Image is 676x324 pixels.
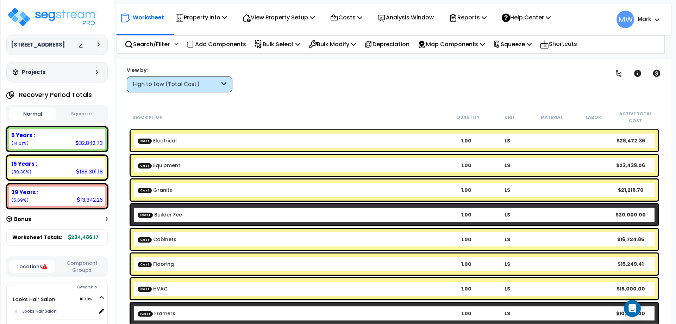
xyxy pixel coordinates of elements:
button: Component Groups [59,259,105,274]
span: Cost [138,163,152,168]
b: 5 Years : [11,132,35,139]
a: Custom Item [138,310,175,317]
a: Custom Item [138,137,177,144]
span: Cost [138,138,152,143]
div: LS [487,211,528,218]
p: Property Info [175,13,227,22]
p: Map Components [418,39,485,49]
div: LS [487,187,528,194]
div: 1.00 [446,187,487,194]
div: LS [487,137,528,144]
div: Open Intercom Messenger [624,300,641,317]
div: LS [487,261,528,268]
div: $23,439.06 [610,162,651,169]
span: ICost [138,212,153,218]
div: 1.00 [446,162,487,169]
a: Custom Item [138,162,180,169]
p: Help Center [502,13,551,22]
div: Shortcuts [536,36,581,53]
p: Add Components [187,39,246,49]
p: Bulk Select [254,39,300,49]
p: Worksheet [133,13,164,22]
div: 1.00 [446,285,487,292]
small: (80.30%) [11,169,31,175]
div: 188,301.18 [76,168,103,175]
small: (5.69%) [11,197,29,203]
button: Normal [9,108,56,120]
p: Depreciation [364,39,409,49]
p: Shortcuts [540,39,577,49]
div: 1.00 [446,211,487,218]
div: $10,000.00 [610,310,651,317]
div: Depreciation [360,36,413,53]
div: 1.00 [446,236,487,243]
span: Cost [138,286,152,292]
span: Worksheet Totals: [12,234,62,241]
p: Analysis Window [377,13,434,22]
button: Squeeze [58,108,105,120]
span: Cost [138,237,152,242]
div: Looks Hair Salon [21,307,96,316]
small: Labor [586,115,601,120]
p: Squeeze [493,39,532,49]
p: Search/Filter [125,39,170,49]
div: LS [487,285,528,292]
b: 15 Years : [11,160,37,167]
small: (14.01%) [11,140,29,146]
h3: Projects [22,69,46,76]
div: 1.00 [446,137,487,144]
b: 39 Years : [11,189,38,196]
div: View by: [127,67,232,74]
div: 1.00 [446,261,487,268]
span: ICost [138,311,153,316]
div: LS [487,162,528,169]
span: 100.0% [80,295,98,304]
div: High to Low (Total Cost) [133,80,220,88]
b: 234,486.17 [68,234,99,241]
div: $28,472.36 [610,137,651,144]
div: Ownership [21,283,107,292]
div: $15,000.00 [610,285,651,292]
p: Reports [449,13,487,22]
h3: Bonus [14,216,31,222]
h3: [STREET_ADDRESS] [11,41,65,48]
div: 1.00 [446,310,487,317]
a: Looks Hair Salon 100.0% [13,296,55,303]
a: Custom Item [138,236,176,243]
h4: Recovery Period Totals [19,91,92,98]
a: Custom Item [138,285,168,292]
small: Quantity [456,115,480,120]
small: Description [132,115,163,120]
div: $16,724.85 [610,236,651,243]
span: Cost [138,188,152,193]
div: $15,249.41 [610,261,651,268]
span: Cost [138,262,152,267]
div: Add Components [183,36,250,53]
a: Custom Item [138,187,173,194]
img: logo_pro_r.png [6,6,98,27]
div: $21,216.70 [610,187,651,194]
div: LS [487,236,528,243]
div: 32,842.73 [75,139,103,147]
div: $20,000.00 [610,211,651,218]
span: MW [616,11,634,28]
button: Locations [9,260,55,273]
small: Active Total Cost [619,111,652,124]
a: Custom Item [138,261,174,268]
p: Bulk Modify [308,39,356,49]
div: 13,342.26 [77,196,103,203]
p: Costs [330,13,362,22]
small: Material [541,115,563,120]
b: Mark [638,15,651,23]
a: Custom Item [138,211,182,218]
div: LS [487,310,528,317]
p: View Property Setup [242,13,315,22]
small: Unit [505,115,515,120]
